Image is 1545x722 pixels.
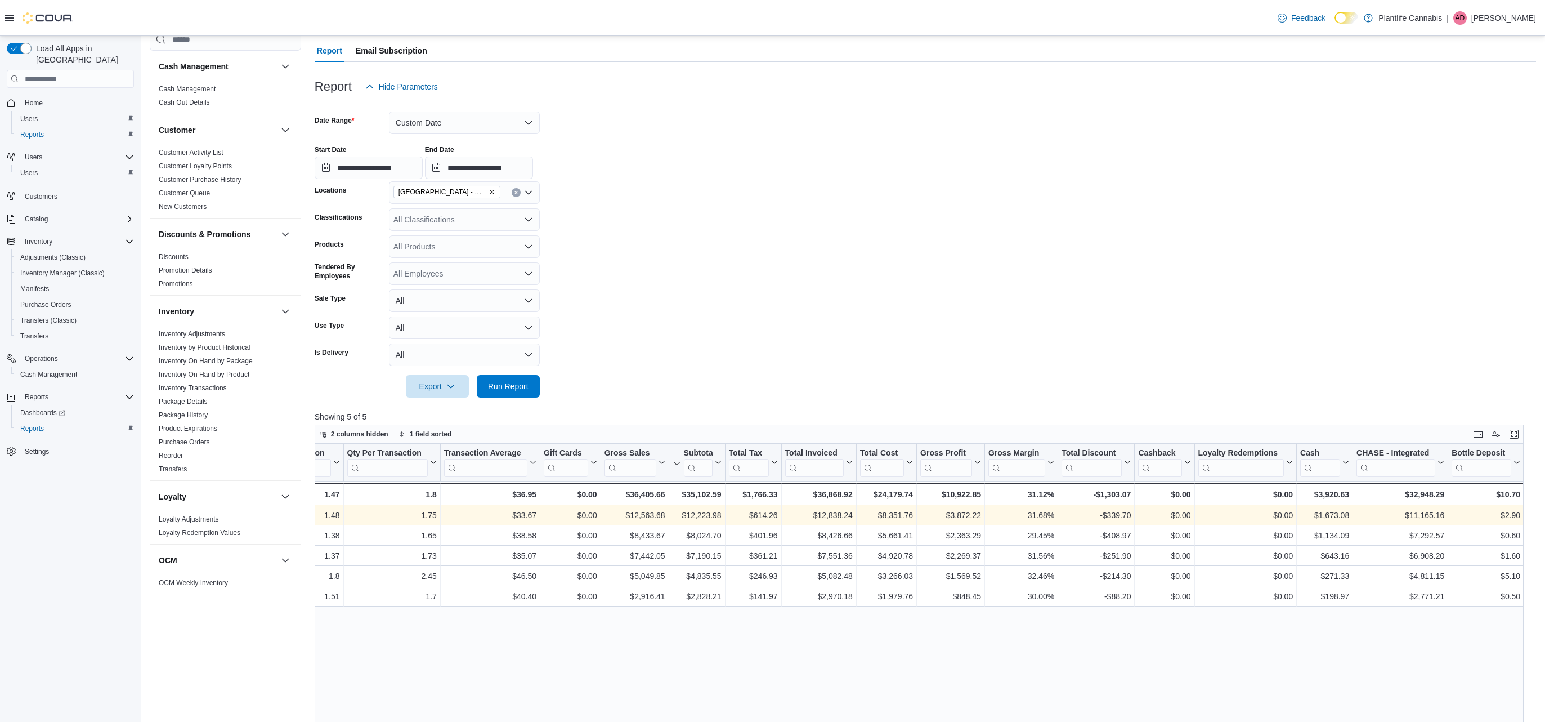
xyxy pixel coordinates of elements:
button: CHASE - Integrated [1356,448,1444,477]
span: Purchase Orders [159,438,210,447]
button: OCM [279,554,292,567]
a: Discounts [159,253,189,261]
span: Reports [20,130,44,139]
button: Display options [1489,427,1503,441]
span: Settings [20,444,134,458]
div: $10.70 [1452,488,1520,501]
div: Total Tax [728,448,768,477]
div: $8,351.76 [860,509,913,522]
span: Transfers (Classic) [16,314,134,327]
button: Cash Management [11,367,138,382]
button: Settings [2,443,138,460]
div: $0.00 [1138,529,1190,542]
span: Package History [159,411,208,420]
button: OCM [159,555,276,566]
button: Cashback [1138,448,1190,477]
div: $614.26 [728,509,777,522]
button: Operations [2,351,138,367]
button: Purchase Orders [11,297,138,313]
div: $8,433.67 [604,529,665,542]
div: Discounts & Promotions [150,250,301,295]
a: Transfers (Classic) [16,314,81,327]
div: 31.68% [988,509,1054,522]
div: Total Cost [859,448,903,459]
a: Loyalty Redemption Values [159,529,240,537]
button: Open list of options [524,242,533,251]
span: Product Expirations [159,424,217,433]
div: Inventory [150,327,301,480]
div: $0.00 [544,529,597,542]
div: $3,872.22 [920,509,981,522]
input: Press the down key to open a popover containing a calendar. [315,157,423,179]
button: Transfers [11,328,138,344]
button: Custom Date [389,112,540,134]
span: 2 columns hidden [331,430,388,439]
button: Reports [11,127,138,142]
button: Inventory Manager (Classic) [11,265,138,281]
a: Product Expirations [159,425,217,433]
button: Inventory [20,235,57,248]
button: Cash [1300,448,1349,477]
a: Dashboards [16,406,70,420]
a: Cash Out Details [159,99,210,106]
span: Manifests [16,282,134,296]
button: Loyalty [159,491,276,502]
div: Gross Profit [920,448,972,459]
span: Customer Purchase History [159,175,241,184]
div: Qty Per Transaction [347,448,427,459]
div: Items Per Transaction [243,448,331,459]
span: Operations [20,352,134,366]
label: Tendered By Employees [315,262,384,280]
div: $0.00 [544,509,597,522]
span: Inventory Manager (Classic) [20,269,105,278]
label: Sale Type [315,294,346,303]
a: Home [20,96,47,110]
span: Promotion Details [159,266,212,275]
p: [PERSON_NAME] [1471,11,1536,25]
button: Adjustments (Classic) [11,249,138,265]
div: 1.75 [347,509,436,522]
button: Customer [159,124,276,136]
span: Cash Management [16,368,134,381]
span: Customer Activity List [159,148,223,157]
div: $0.00 [1198,488,1293,501]
div: Gross Sales [604,448,656,459]
div: Loyalty [150,512,301,544]
span: Load All Apps in [GEOGRAPHIC_DATA] [32,43,134,65]
div: $12,838.24 [785,509,852,522]
span: Inventory [20,235,134,248]
div: Cash [1300,448,1340,477]
a: Reorder [159,452,183,460]
a: Feedback [1273,7,1330,29]
div: $35,102.59 [672,488,721,501]
h3: Report [315,80,352,93]
span: Reports [20,390,134,404]
div: Gross Profit [920,448,972,477]
button: Users [11,165,138,181]
input: Press the down key to open a popover containing a calendar. [425,157,533,179]
div: $8,426.66 [785,529,852,542]
a: Manifests [16,282,53,296]
span: Customer Loyalty Points [159,162,232,171]
div: Customer [150,146,301,218]
div: Antoinette De Raucourt [1453,11,1467,25]
span: Customers [25,192,57,201]
a: Customer Queue [159,189,210,197]
button: Transaction Average [444,448,536,477]
div: 1.65 [347,529,436,542]
a: Purchase Orders [16,298,76,311]
button: Open list of options [524,269,533,278]
button: Users [11,111,138,127]
span: Adjustments (Classic) [16,251,134,264]
button: Customer [279,123,292,137]
button: 1 field sorted [394,427,456,441]
button: Discounts & Promotions [159,229,276,240]
span: Users [20,150,134,164]
a: Cash Management [16,368,82,381]
a: Inventory On Hand by Product [159,371,249,378]
button: Inventory [159,306,276,317]
p: Plantlife Cannabis [1378,11,1442,25]
span: Inventory On Hand by Product [159,370,249,379]
span: Report [317,39,342,62]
